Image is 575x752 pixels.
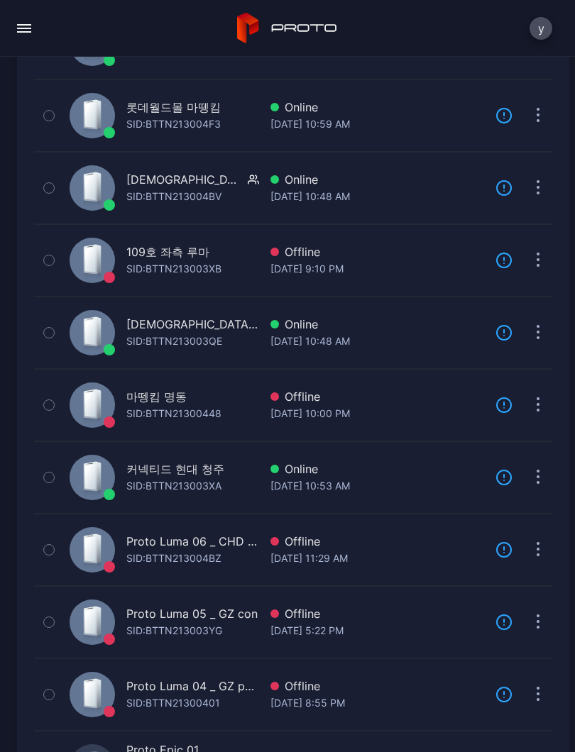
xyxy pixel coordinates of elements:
[270,171,484,188] div: Online
[270,116,484,133] div: [DATE] 10:59 AM
[270,605,484,622] div: Offline
[126,388,187,405] div: 마뗑킴 명동
[270,533,484,550] div: Offline
[126,99,221,116] div: 롯데월드몰 마뗑킴
[126,243,209,260] div: 109호 좌측 루마
[270,622,484,639] div: [DATE] 5:22 PM
[126,260,221,277] div: SID: BTTN213003XB
[270,188,484,205] div: [DATE] 10:48 AM
[126,460,224,477] div: 커넥티드 현대 청주
[270,678,484,695] div: Offline
[270,243,484,260] div: Offline
[126,116,221,133] div: SID: BTTN213004F3
[126,678,259,695] div: Proto Luma 04 _ GZ photo
[270,405,484,422] div: [DATE] 10:00 PM
[270,388,484,405] div: Offline
[126,622,222,639] div: SID: BTTN213003YG
[270,333,484,350] div: [DATE] 10:48 AM
[126,316,259,333] div: [DEMOGRAPHIC_DATA] 마뗑킴 2번장비
[270,99,484,116] div: Online
[270,460,484,477] div: Online
[126,550,221,567] div: SID: BTTN213004BZ
[126,333,222,350] div: SID: BTTN213003QE
[530,17,552,40] button: y
[126,188,221,205] div: SID: BTTN213004BV
[270,695,484,712] div: [DATE] 8:55 PM
[126,533,259,550] div: Proto Luma 06 _ CHD con
[270,477,484,494] div: [DATE] 10:53 AM
[126,405,221,422] div: SID: BTTN21300448
[126,171,242,188] div: [DEMOGRAPHIC_DATA] 마뗑킴 1번장비
[126,605,258,622] div: Proto Luma 05 _ GZ con
[126,477,221,494] div: SID: BTTN213003XA
[270,550,484,567] div: [DATE] 11:29 AM
[270,316,484,333] div: Online
[126,695,220,712] div: SID: BTTN21300401
[270,260,484,277] div: [DATE] 9:10 PM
